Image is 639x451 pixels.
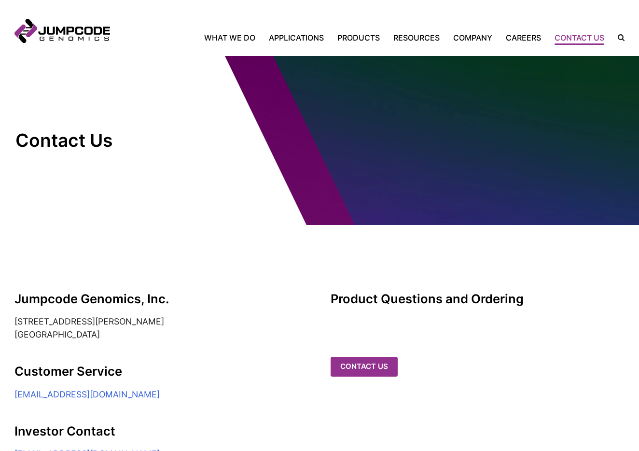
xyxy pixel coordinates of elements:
a: What We Do [204,32,262,43]
h1: Contact Us [15,129,177,152]
a: Careers [499,32,548,43]
h2: Jumpcode Genomics, Inc. [14,292,308,306]
h2: Customer Service [14,364,308,378]
address: [STREET_ADDRESS][PERSON_NAME] [GEOGRAPHIC_DATA] [14,315,308,341]
h3: Product Questions and Ordering [331,292,625,306]
a: Contact us [331,357,398,377]
a: Contact Us [548,32,611,43]
a: Applications [262,32,331,43]
a: Resources [387,32,446,43]
a: [EMAIL_ADDRESS][DOMAIN_NAME] [14,389,160,399]
a: Products [331,32,387,43]
h2: Investor Contact [14,424,308,438]
label: Search the site. [611,34,625,41]
nav: Primary Navigation [110,32,611,43]
a: Company [446,32,499,43]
